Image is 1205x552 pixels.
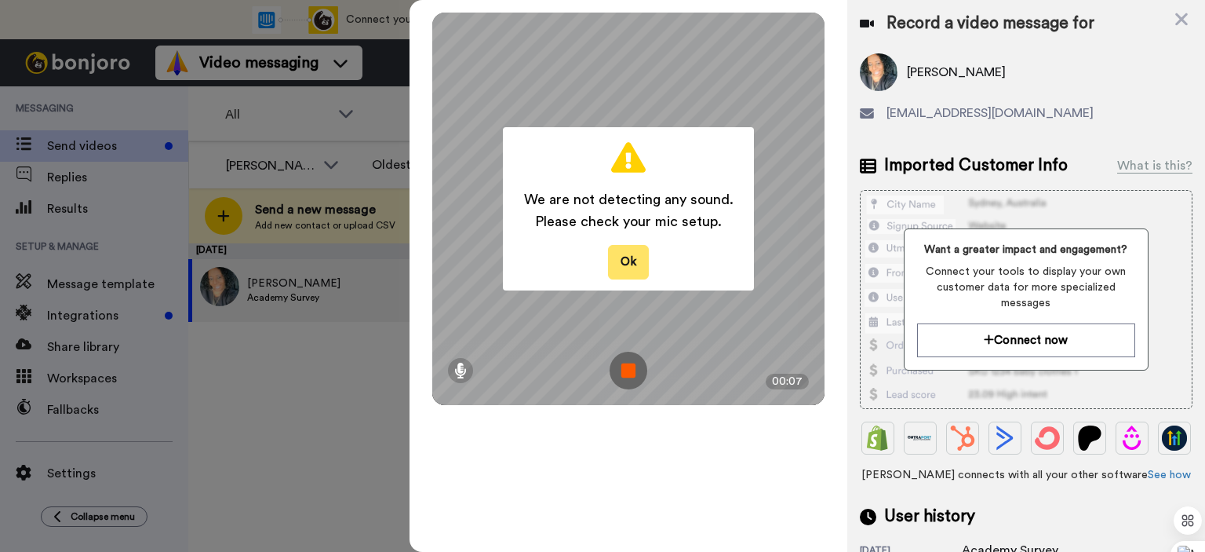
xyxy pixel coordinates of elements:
span: Connect your tools to display your own customer data for more specialized messages [917,264,1135,311]
img: ic_record_stop.svg [610,352,647,389]
button: Ok [608,245,649,279]
span: [PERSON_NAME] connects with all your other software [860,467,1192,483]
img: Hubspot [950,426,975,451]
img: Ontraport [908,426,933,451]
img: Patreon [1077,426,1102,451]
a: See how [1148,470,1191,481]
span: User history [884,505,975,528]
span: We are not detecting any sound. [524,188,734,210]
div: 00:07 [766,374,809,389]
img: Drip [1119,426,1145,451]
img: ActiveCampaign [992,426,1018,451]
button: Connect now [917,324,1135,357]
span: Imported Customer Info [884,154,1068,177]
div: What is this? [1117,156,1192,175]
img: GoHighLevel [1162,426,1187,451]
img: ConvertKit [1035,426,1060,451]
span: Please check your mic setup. [524,210,734,232]
span: Want a greater impact and engagement? [917,242,1135,258]
img: Shopify [865,426,890,451]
